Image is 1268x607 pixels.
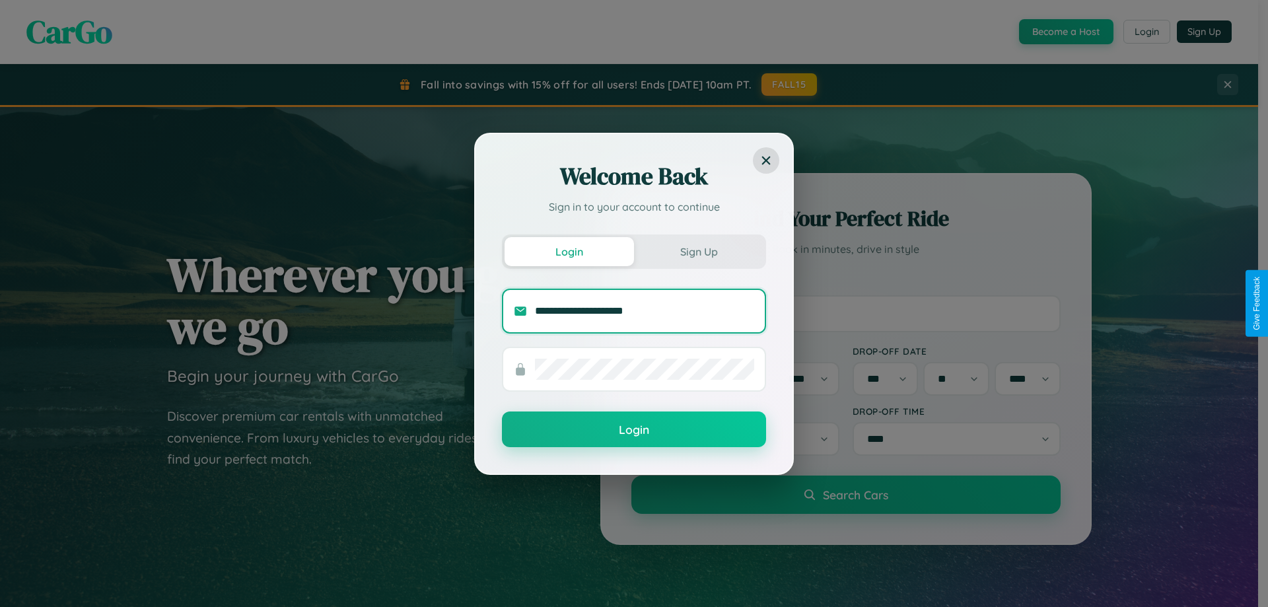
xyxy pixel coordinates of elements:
[634,237,763,266] button: Sign Up
[1252,277,1261,330] div: Give Feedback
[505,237,634,266] button: Login
[502,199,766,215] p: Sign in to your account to continue
[502,411,766,447] button: Login
[502,161,766,192] h2: Welcome Back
